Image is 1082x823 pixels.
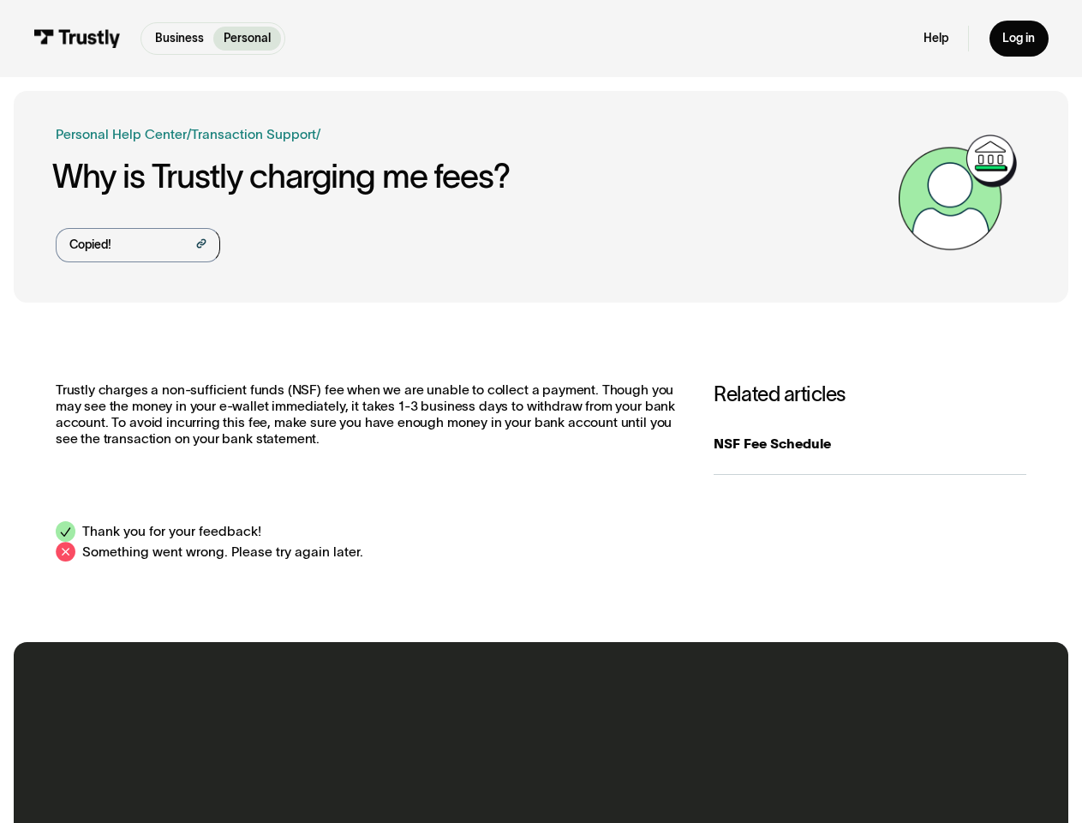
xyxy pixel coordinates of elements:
[145,27,213,51] a: Business
[714,434,1026,454] div: NSF Fee Schedule
[187,124,191,144] div: /
[56,228,220,262] a: Copied!
[82,521,261,541] div: Thank you for your feedback!
[56,382,680,447] p: Trustly charges a non-sufficient funds (NSF) fee when we are unable to collect a payment. Though ...
[989,21,1049,56] a: Log in
[924,31,948,46] a: Help
[52,158,889,195] h1: Why is Trustly charging me fees?
[714,413,1026,474] a: NSF Fee Schedule
[155,30,204,48] p: Business
[1002,31,1035,46] div: Log in
[224,30,271,48] p: Personal
[316,124,320,144] div: /
[213,27,280,51] a: Personal
[82,542,363,562] div: Something went wrong. Please try again later.
[714,382,1026,406] h3: Related articles
[69,237,111,255] div: Copied!
[56,124,187,144] a: Personal Help Center
[33,29,121,47] img: Trustly Logo
[191,127,316,141] a: Transaction Support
